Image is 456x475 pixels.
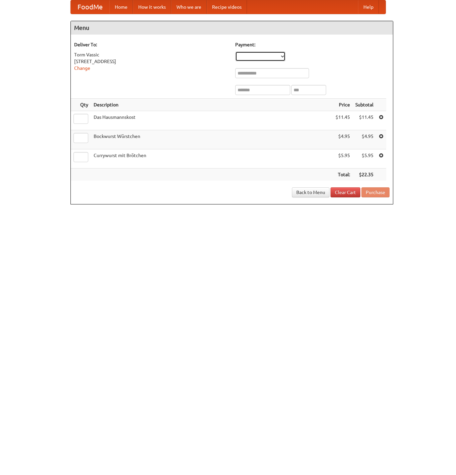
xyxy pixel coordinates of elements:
th: Total: [333,169,353,181]
td: $11.45 [333,111,353,130]
td: Bockwurst Würstchen [91,130,333,149]
td: $5.95 [333,149,353,169]
td: $5.95 [353,149,376,169]
a: Recipe videos [207,0,247,14]
h4: Menu [71,21,393,35]
a: Change [74,65,90,71]
a: Clear Cart [331,187,360,197]
th: Qty [71,99,91,111]
th: $22.35 [353,169,376,181]
a: How it works [133,0,171,14]
td: $4.95 [353,130,376,149]
h5: Payment: [235,41,390,48]
th: Subtotal [353,99,376,111]
button: Purchase [361,187,390,197]
div: [STREET_ADDRESS] [74,58,229,65]
th: Description [91,99,333,111]
td: $11.45 [353,111,376,130]
a: Who we are [171,0,207,14]
a: FoodMe [71,0,109,14]
td: $4.95 [333,130,353,149]
div: Torm Vassic [74,51,229,58]
h5: Deliver To: [74,41,229,48]
a: Home [109,0,133,14]
a: Back to Menu [292,187,330,197]
td: Currywurst mit Brötchen [91,149,333,169]
a: Help [358,0,379,14]
td: Das Hausmannskost [91,111,333,130]
th: Price [333,99,353,111]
